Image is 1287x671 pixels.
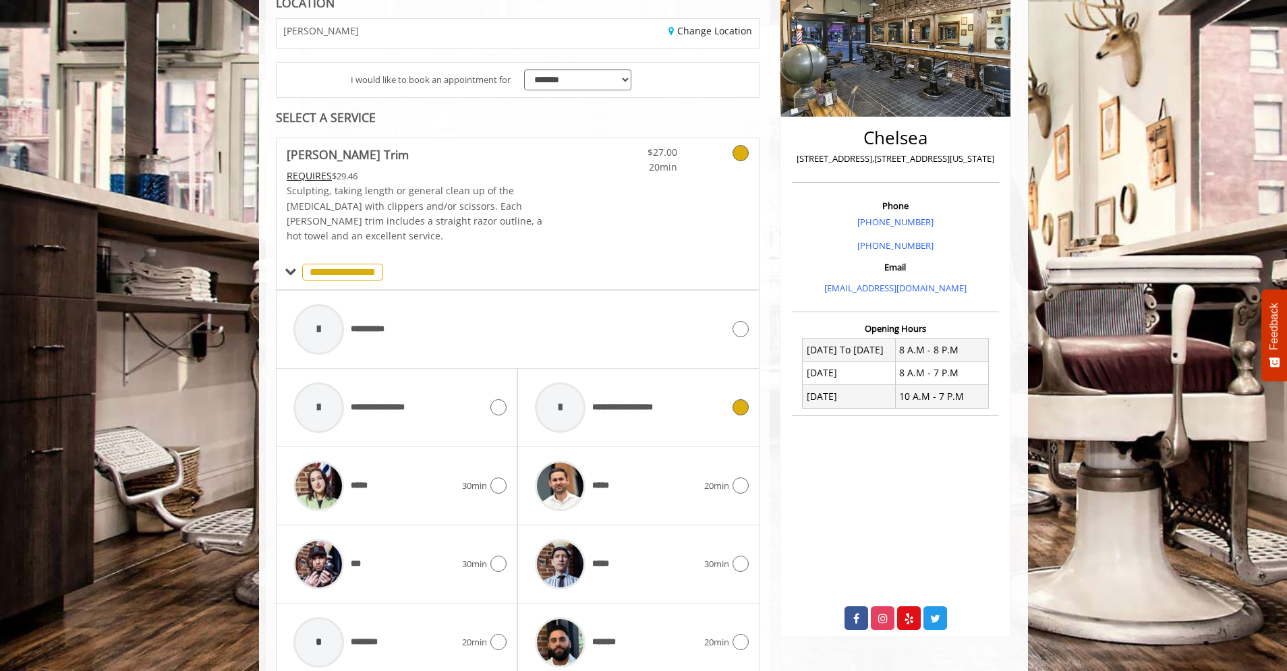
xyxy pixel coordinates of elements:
span: 30min [462,479,487,493]
button: Feedback - Show survey [1261,289,1287,381]
td: 10 A.M - 7 P.M [895,385,988,408]
div: $29.46 [287,169,558,183]
td: [DATE] [803,385,896,408]
span: 20min [704,635,729,649]
span: 30min [462,557,487,571]
b: [PERSON_NAME] Trim [287,145,409,164]
td: 8 A.M - 8 P.M [895,339,988,361]
h3: Opening Hours [792,324,999,333]
span: $27.00 [598,145,677,160]
span: 20min [704,479,729,493]
h3: Phone [795,201,996,210]
h2: Chelsea [795,128,996,148]
td: [DATE] To [DATE] [803,339,896,361]
span: [PERSON_NAME] [283,26,359,36]
span: 20min [598,160,677,175]
span: Feedback [1268,303,1280,350]
a: Change Location [668,24,752,37]
div: SELECT A SERVICE [276,111,760,124]
span: 30min [704,557,729,571]
td: 8 A.M - 7 P.M [895,361,988,384]
span: This service needs some Advance to be paid before we block your appointment [287,169,332,182]
a: [PHONE_NUMBER] [857,216,934,228]
td: [DATE] [803,361,896,384]
p: [STREET_ADDRESS],[STREET_ADDRESS][US_STATE] [795,152,996,166]
a: [PHONE_NUMBER] [857,239,934,252]
span: I would like to book an appointment for [351,73,511,87]
a: [EMAIL_ADDRESS][DOMAIN_NAME] [824,282,967,294]
h3: Email [795,262,996,272]
span: 20min [462,635,487,649]
p: Sculpting, taking length or general clean up of the [MEDICAL_DATA] with clippers and/or scissors.... [287,183,558,244]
